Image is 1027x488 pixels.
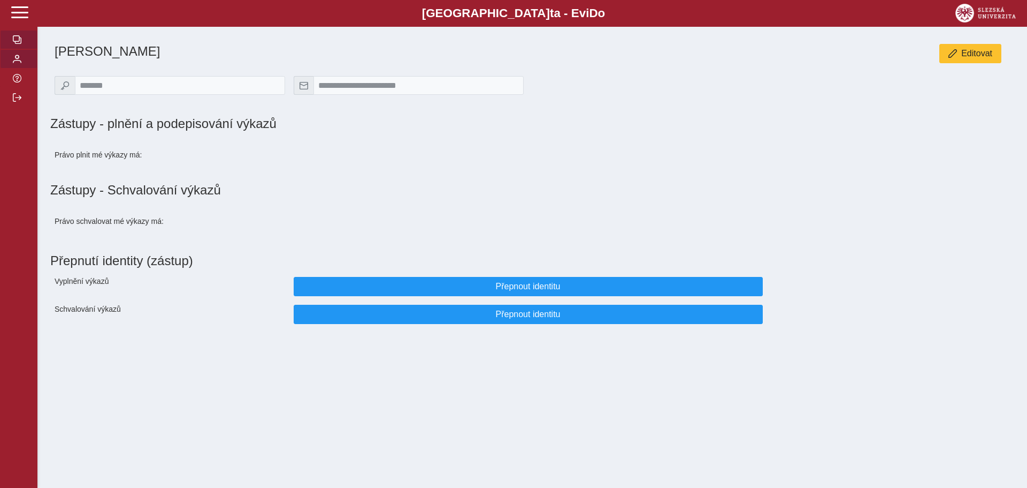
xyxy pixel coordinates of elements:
[961,49,992,58] span: Editovat
[50,206,289,236] div: Právo schvalovat mé výkazy má:
[50,301,289,328] div: Schvalování výkazů
[955,4,1016,22] img: logo_web_su.png
[550,6,554,20] span: t
[32,6,995,20] b: [GEOGRAPHIC_DATA] a - Evi
[589,6,597,20] span: D
[50,273,289,301] div: Vyplnění výkazů
[303,282,754,291] span: Přepnout identitu
[50,140,289,170] div: Právo plnit mé výkazy má:
[294,277,763,296] button: Přepnout identitu
[939,44,1001,63] button: Editovat
[598,6,606,20] span: o
[50,249,1006,273] h1: Přepnutí identity (zástup)
[294,305,763,324] button: Přepnout identitu
[50,183,1014,198] h1: Zástupy - Schvalování výkazů
[50,116,683,131] h1: Zástupy - plnění a podepisování výkazů
[303,310,754,319] span: Přepnout identitu
[55,44,683,59] h1: [PERSON_NAME]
